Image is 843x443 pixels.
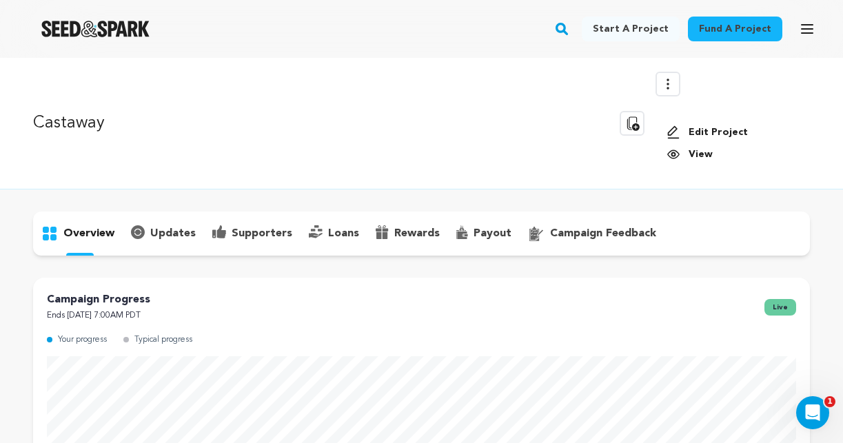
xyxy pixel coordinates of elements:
[448,223,520,245] button: payout
[33,223,123,245] button: overview
[204,223,301,245] button: supporters
[63,225,114,242] p: overview
[474,225,511,242] p: payout
[150,225,196,242] p: updates
[47,308,150,324] p: Ends [DATE] 7:00AM PDT
[550,225,656,242] p: campaign feedback
[123,223,204,245] button: updates
[328,225,359,242] p: loans
[232,225,292,242] p: supporters
[520,223,664,245] button: campaign feedback
[58,332,107,348] p: Your progress
[33,111,105,136] p: Castaway
[47,291,150,308] p: Campaign Progress
[667,125,799,139] a: Edit Project
[824,396,835,407] span: 1
[796,396,829,429] iframe: Intercom live chat
[667,147,799,161] a: View
[134,332,192,348] p: Typical progress
[41,21,150,37] img: Seed&Spark Logo Dark Mode
[41,21,150,37] a: Seed&Spark Homepage
[764,299,796,316] span: live
[394,225,440,242] p: rewards
[367,223,448,245] button: rewards
[301,223,367,245] button: loans
[582,17,680,41] a: Start a project
[688,17,782,41] a: Fund a project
